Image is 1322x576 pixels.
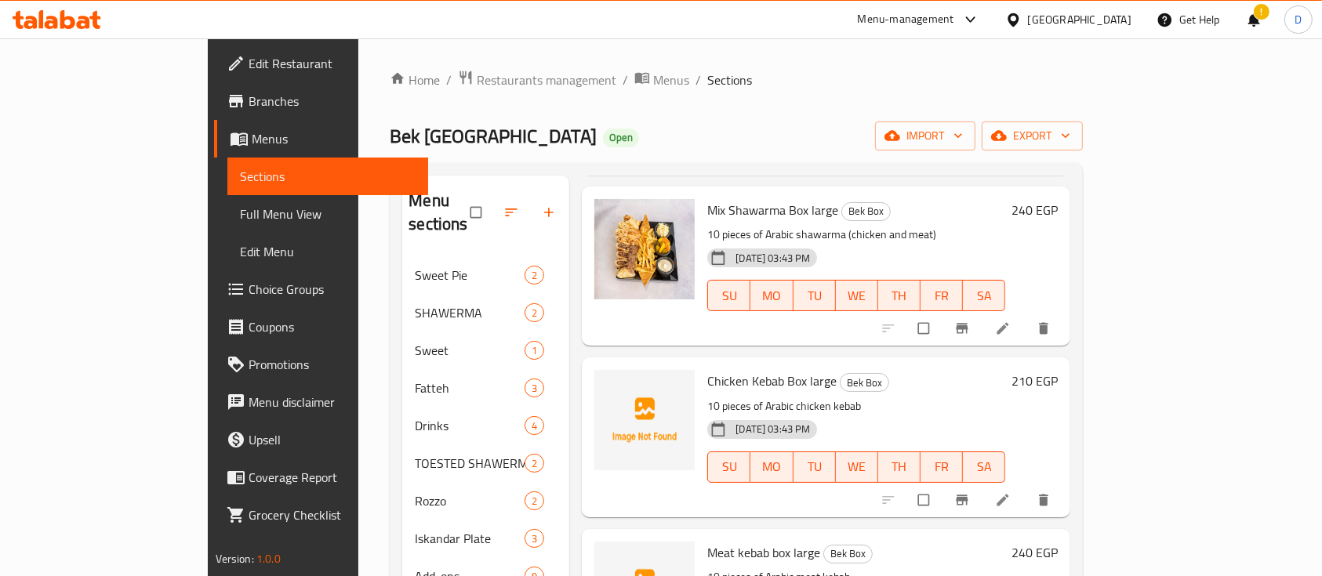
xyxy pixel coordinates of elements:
[214,45,429,82] a: Edit Restaurant
[995,492,1014,508] a: Edit menu item
[841,374,888,392] span: Bek Box
[525,381,543,396] span: 3
[402,256,569,294] div: Sweet Pie2
[494,195,532,230] span: Sort sections
[707,451,750,483] button: SU
[927,455,957,478] span: FR
[214,421,429,458] a: Upsell
[921,451,963,483] button: FR
[707,541,820,564] span: Meat kebab box large
[249,505,416,524] span: Grocery Checklist
[963,451,1005,483] button: SA
[214,308,429,346] a: Coupons
[415,491,525,510] span: Rozzo
[240,205,416,223] span: Full Menu View
[214,82,429,120] a: Branches
[836,280,878,311] button: WE
[249,355,416,374] span: Promotions
[525,531,543,546] span: 3
[995,321,1014,336] a: Edit menu item
[884,455,914,478] span: TH
[249,317,416,336] span: Coupons
[729,422,816,437] span: [DATE] 03:43 PM
[240,242,416,261] span: Edit Menu
[1011,370,1058,392] h6: 210 EGP
[836,451,878,483] button: WE
[415,379,525,397] span: Fatteh
[1026,483,1064,517] button: delete
[909,485,942,515] span: Select to update
[525,303,544,322] div: items
[249,430,416,449] span: Upsell
[477,71,616,89] span: Restaurants management
[994,126,1070,146] span: export
[963,280,1005,311] button: SA
[415,454,525,473] span: TOESTED SHAWERMA
[603,129,639,147] div: Open
[1026,311,1064,346] button: delete
[824,545,872,563] span: Bek Box
[390,118,597,154] span: Bek [GEOGRAPHIC_DATA]
[216,549,254,569] span: Version:
[945,483,982,517] button: Branch-specific-item
[402,331,569,369] div: Sweet1
[794,451,836,483] button: TU
[402,520,569,557] div: Iskandar Plate3
[446,71,452,89] li: /
[757,455,786,478] span: MO
[653,71,689,89] span: Menus
[840,373,889,392] div: Bek Box
[214,346,429,383] a: Promotions
[707,198,838,222] span: Mix Shawarma Box large
[757,284,786,307] span: MO
[390,70,1083,90] nav: breadcrumb
[415,266,525,284] span: Sweet Pie
[841,202,891,221] div: Bek Box
[750,280,793,311] button: MO
[252,129,416,148] span: Menus
[240,167,416,186] span: Sections
[409,189,470,236] h2: Menu sections
[1011,199,1058,221] h6: 240 EGP
[402,407,569,444] div: Drinks4
[878,280,921,311] button: TH
[729,251,816,266] span: [DATE] 03:43 PM
[458,70,616,90] a: Restaurants management
[714,284,744,307] span: SU
[525,454,544,473] div: items
[525,494,543,509] span: 2
[214,383,429,421] a: Menu disclaimer
[1011,542,1058,563] h6: 240 EGP
[525,379,544,397] div: items
[214,496,429,534] a: Grocery Checklist
[525,416,544,435] div: items
[969,284,999,307] span: SA
[750,451,793,483] button: MO
[214,270,429,308] a: Choice Groups
[714,455,744,478] span: SU
[249,280,416,299] span: Choice Groups
[249,468,416,487] span: Coverage Report
[800,284,830,307] span: TU
[525,491,544,510] div: items
[402,444,569,482] div: TOESTED SHAWERMA2
[707,397,1005,416] p: 10 pieces of Arabic chicken kebab
[415,341,525,360] div: Sweet
[415,529,525,548] span: Iskandar Plate
[249,92,416,110] span: Branches
[707,71,752,89] span: Sections
[888,126,963,146] span: import
[1028,11,1131,28] div: [GEOGRAPHIC_DATA]
[249,54,416,73] span: Edit Restaurant
[842,202,890,220] span: Bek Box
[249,393,416,411] span: Menu disclaimer
[525,343,543,358] span: 1
[927,284,957,307] span: FR
[800,455,830,478] span: TU
[415,416,525,435] span: Drinks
